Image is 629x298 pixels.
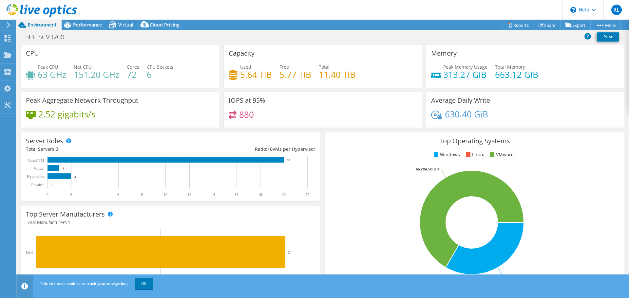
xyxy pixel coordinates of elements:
[38,71,66,78] h4: 63 GHz
[258,192,262,197] text: 18
[28,158,44,163] text: Guest VM
[187,192,191,197] text: 12
[495,64,525,70] span: Total Memory
[288,250,290,254] text: 2
[74,175,76,178] text: 2
[416,167,426,171] tspan: 66.7%
[21,33,74,41] h1: HPC SCV3200
[74,71,119,78] h4: 151.20 GHz
[229,97,265,104] h3: IOPS at 95%
[495,71,538,78] h4: 663.12 GiB
[127,71,139,78] h4: 72
[590,20,621,30] a: More
[611,5,622,15] span: RL
[464,151,484,158] li: Linux
[26,250,33,255] text: Dell
[135,278,153,289] a: OK
[431,97,490,104] h3: Average Daily Write
[73,22,102,28] span: Performance
[443,71,487,78] h4: 313.27 GiB
[38,111,95,118] h4: 2.52 gigabits/s
[515,273,552,278] tspan: Windows Server 2019
[127,64,139,70] span: Cores
[31,183,45,187] text: Physical
[150,22,180,28] span: Cloud Pricing
[229,50,255,57] h3: Capacity
[26,219,315,226] h4: Total Manufacturers:
[38,64,58,70] span: Peak CPU
[503,20,534,30] a: Reports
[239,111,254,118] h4: 880
[56,146,58,152] span: 3
[141,192,143,197] text: 8
[68,219,70,225] span: 1
[240,71,272,78] h4: 5.64 TiB
[287,159,290,162] text: 20
[26,97,138,104] h3: Peak Aggregate Network Throughput
[426,167,439,171] tspan: ESXi 8.0
[74,64,92,70] span: Net CPU
[26,211,105,218] h3: Top Server Manufacturers
[94,192,96,197] text: 4
[319,64,330,70] span: Total
[445,111,488,118] h4: 630.40 GiB
[330,137,619,145] h3: Top Operating Systems
[34,166,45,171] text: Virtual
[443,64,487,70] span: Peak Memory Usage
[26,146,171,153] div: Total Servers:
[282,192,286,197] text: 20
[488,151,514,158] li: VMware
[211,192,215,197] text: 14
[240,64,251,70] span: Used
[118,22,133,28] span: Virtual
[51,183,52,186] text: 0
[534,20,561,30] a: Share
[305,192,309,197] text: 22
[26,137,63,145] h3: Server Roles
[319,71,355,78] h4: 11.40 TiB
[28,22,57,28] span: Environment
[570,7,576,13] svg: \n
[26,50,39,57] h3: CPU
[432,151,460,158] li: Windows
[235,192,238,197] text: 16
[117,192,119,197] text: 6
[147,71,173,78] h4: 6
[279,64,289,70] span: Free
[47,192,48,197] text: 0
[163,192,167,197] text: 10
[171,146,315,153] div: Ratio: VMs per Hypervisor
[40,281,128,286] span: This site uses cookies to track your navigation.
[147,64,173,70] span: CPU Sockets
[70,192,72,197] text: 2
[279,71,311,78] h4: 5.77 TiB
[505,273,515,278] tspan: 33.3%
[597,32,619,42] a: Print
[267,146,273,152] span: 10
[27,174,45,179] text: Hypervisor
[560,20,591,30] a: Export
[63,167,64,170] text: 1
[431,50,457,57] h3: Memory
